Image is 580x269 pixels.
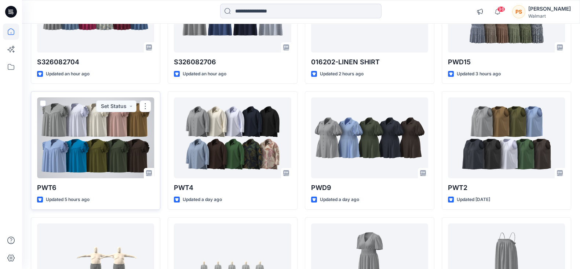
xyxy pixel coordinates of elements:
[37,183,154,193] p: PWT6
[46,196,90,204] p: Updated 5 hours ago
[37,97,154,178] a: PWT6
[46,70,90,78] p: Updated an hour ago
[448,57,565,67] p: PWD15
[320,70,364,78] p: Updated 2 hours ago
[457,70,501,78] p: Updated 3 hours ago
[512,5,525,18] div: PS
[183,70,226,78] p: Updated an hour ago
[448,183,565,193] p: PWT2
[311,183,428,193] p: PWD9
[528,4,571,13] div: [PERSON_NAME]
[311,57,428,67] p: 016202-LINEN SHIRT
[174,57,291,67] p: S326082706
[174,97,291,178] a: PWT4
[183,196,222,204] p: Updated a day ago
[457,196,490,204] p: Updated [DATE]
[320,196,359,204] p: Updated a day ago
[497,6,505,12] span: 98
[448,97,565,178] a: PWT2
[311,97,428,178] a: PWD9
[174,183,291,193] p: PWT4
[528,13,571,19] div: Walmart
[37,57,154,67] p: S326082704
